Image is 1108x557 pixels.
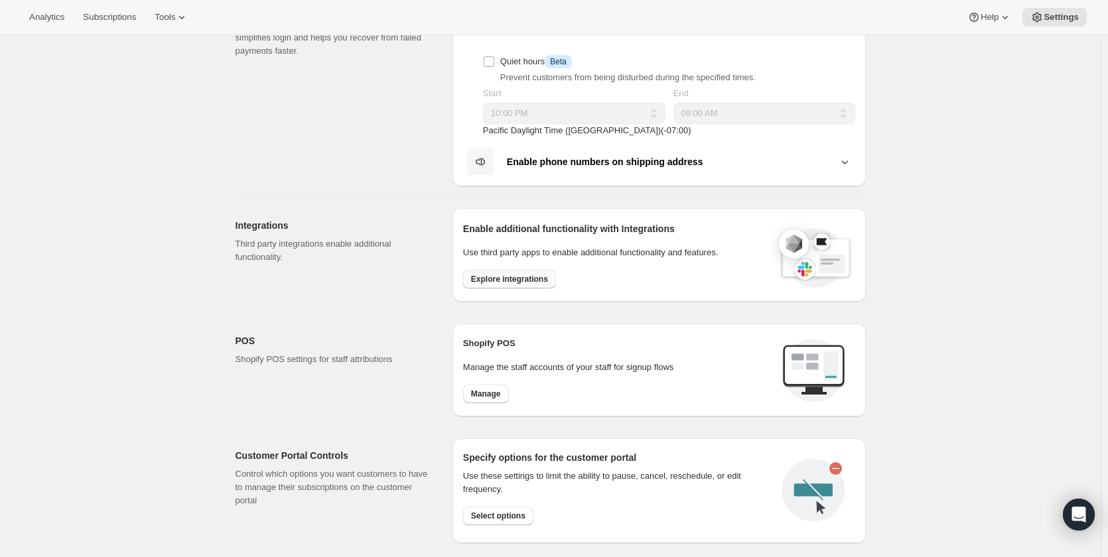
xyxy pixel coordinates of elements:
button: Manage [463,385,509,403]
p: Manage the staff accounts of your staff for signup flows [463,361,772,374]
span: Help [981,12,999,23]
div: Open Intercom Messenger [1063,499,1095,530]
p: Use third party apps to enable additional functionality and features. [463,246,766,259]
h2: Shopify POS [463,337,772,350]
span: Manage [471,389,501,399]
h2: Integrations [236,219,431,232]
button: Explore integrations [463,270,556,288]
button: Help [959,8,1020,27]
b: Enable phone numbers on shipping address [507,156,703,167]
h2: Enable additional functionality with Integrations [463,222,766,235]
span: End [673,88,689,98]
button: Settings [1022,8,1087,27]
span: Settings [1044,12,1079,23]
span: Start [483,88,501,98]
button: Enable phone numbers on shipping address [463,148,855,176]
p: Control which options you want customers to have to manage their subscriptions on the customer po... [236,467,431,507]
p: Shopify POS settings for staff attributions [236,353,431,366]
h2: POS [236,334,431,347]
button: Select options [463,507,533,525]
button: Analytics [21,8,72,27]
span: Select options [471,511,525,521]
span: Subscriptions [83,12,136,23]
span: Explore integrations [471,274,548,284]
button: Subscriptions [75,8,144,27]
h2: Specify options for the customer portal [463,451,772,464]
span: Tools [155,12,175,23]
span: Analytics [29,12,64,23]
span: Quiet hours [500,56,572,66]
p: Third party integrations enable additional functionality. [236,237,431,264]
div: Use these settings to limit the ability to pause, cancel, reschedule, or edit frequency. [463,469,772,496]
p: Pacific Daylight Time ([GEOGRAPHIC_DATA]) ( -07 : 00 ) [483,124,855,137]
span: Prevent customers from being disturbed during the specified times. [500,72,756,82]
button: Tools [147,8,196,27]
h2: Customer Portal Controls [236,449,431,462]
span: Beta [550,56,567,67]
